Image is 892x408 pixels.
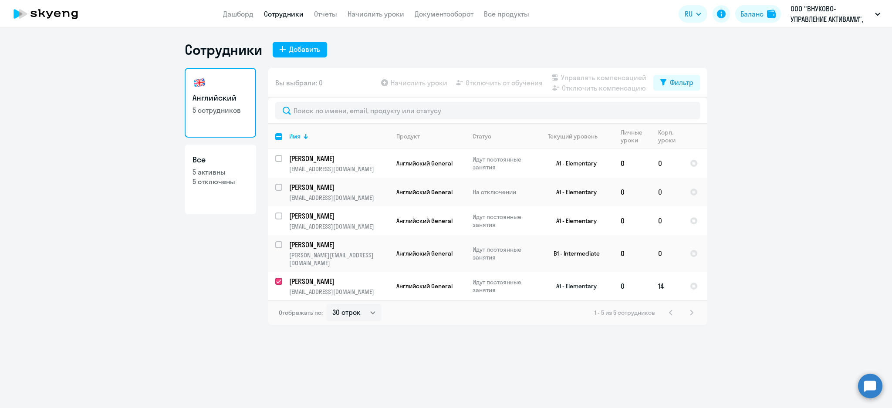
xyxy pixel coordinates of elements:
img: english [193,76,206,90]
span: Вы выбрали: 0 [275,78,323,88]
a: [PERSON_NAME] [289,211,389,221]
a: Отчеты [314,10,337,18]
div: Личные уроки [621,128,643,144]
div: Личные уроки [621,128,651,144]
p: 5 активны [193,167,248,177]
p: [PERSON_NAME] [289,182,388,192]
div: Добавить [289,44,320,54]
span: Английский General [396,250,453,257]
p: Идут постоянные занятия [473,246,532,261]
td: 14 [651,272,683,300]
img: balance [767,10,776,18]
span: 1 - 5 из 5 сотрудников [595,309,655,317]
div: Баланс [740,9,764,19]
p: [EMAIL_ADDRESS][DOMAIN_NAME] [289,288,389,296]
p: 5 сотрудников [193,105,248,115]
p: Идут постоянные занятия [473,155,532,171]
p: Идут постоянные занятия [473,278,532,294]
input: Поиск по имени, email, продукту или статусу [275,102,700,119]
td: 0 [614,235,651,272]
td: 0 [651,178,683,206]
a: [PERSON_NAME] [289,182,389,192]
h1: Сотрудники [185,41,262,58]
a: [PERSON_NAME] [289,276,389,286]
div: Корп. уроки [658,128,683,144]
div: Фильтр [670,77,693,88]
button: ООО "ВНУКОВО-УПРАВЛЕНИЕ АКТИВАМИ", Постоплата [786,3,885,24]
h3: Все [193,154,248,165]
td: 0 [651,235,683,272]
span: RU [685,9,693,19]
div: Продукт [396,132,465,140]
a: Дашборд [223,10,253,18]
a: Сотрудники [264,10,304,18]
p: Идут постоянные занятия [473,213,532,229]
h3: Английский [193,92,248,104]
a: [PERSON_NAME] [289,154,389,163]
span: Английский General [396,159,453,167]
p: ООО "ВНУКОВО-УПРАВЛЕНИЕ АКТИВАМИ", Постоплата [791,3,872,24]
td: 0 [651,206,683,235]
td: A1 - Elementary [533,206,614,235]
p: [PERSON_NAME][EMAIL_ADDRESS][DOMAIN_NAME] [289,251,389,267]
p: [PERSON_NAME] [289,154,388,163]
td: 0 [651,149,683,178]
button: Фильтр [653,75,700,91]
td: 0 [614,149,651,178]
a: [PERSON_NAME] [289,240,389,250]
p: [EMAIL_ADDRESS][DOMAIN_NAME] [289,165,389,173]
span: Отображать по: [279,309,323,317]
td: 0 [614,272,651,300]
button: Добавить [273,42,327,57]
td: 0 [614,178,651,206]
p: 5 отключены [193,177,248,186]
div: Корп. уроки [658,128,676,144]
button: RU [679,5,707,23]
td: B1 - Intermediate [533,235,614,272]
span: Английский General [396,188,453,196]
td: A1 - Elementary [533,272,614,300]
div: Текущий уровень [548,132,598,140]
span: Английский General [396,282,453,290]
td: 0 [614,206,651,235]
span: Английский General [396,217,453,225]
a: Начислить уроки [348,10,404,18]
td: A1 - Elementary [533,178,614,206]
div: Текущий уровень [540,132,613,140]
a: Английский5 сотрудников [185,68,256,138]
a: Все5 активны5 отключены [185,145,256,214]
p: [PERSON_NAME] [289,276,388,286]
p: На отключении [473,188,532,196]
p: [PERSON_NAME] [289,211,388,221]
div: Статус [473,132,491,140]
div: Имя [289,132,301,140]
a: Документооборот [415,10,473,18]
td: A1 - Elementary [533,149,614,178]
div: Имя [289,132,389,140]
p: [PERSON_NAME] [289,240,388,250]
div: Статус [473,132,532,140]
p: [EMAIL_ADDRESS][DOMAIN_NAME] [289,223,389,230]
a: Все продукты [484,10,529,18]
div: Продукт [396,132,420,140]
button: Балансbalance [735,5,781,23]
p: [EMAIL_ADDRESS][DOMAIN_NAME] [289,194,389,202]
